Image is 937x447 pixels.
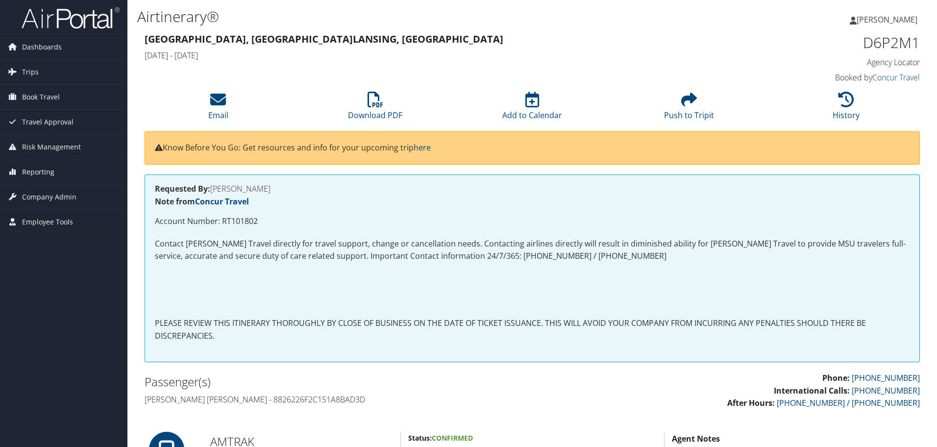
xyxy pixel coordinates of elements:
[822,372,850,383] strong: Phone:
[408,433,432,443] strong: Status:
[22,110,74,134] span: Travel Approval
[852,385,920,396] a: [PHONE_NUMBER]
[22,6,120,29] img: airportal-logo.png
[155,215,910,228] p: Account Number: RT101802
[664,97,714,121] a: Push to Tripit
[155,183,210,194] strong: Requested By:
[727,397,775,408] strong: After Hours:
[22,210,73,234] span: Employee Tools
[414,142,431,153] a: here
[22,60,39,84] span: Trips
[22,160,54,184] span: Reporting
[672,433,720,444] strong: Agent Notes
[155,142,910,154] p: Know Before You Go: Get resources and info for your upcoming trip
[774,385,850,396] strong: International Calls:
[348,97,402,121] a: Download PDF
[737,32,920,53] h1: D6P2M1
[155,196,249,207] strong: Note from
[22,185,76,209] span: Company Admin
[208,97,228,121] a: Email
[737,57,920,68] h4: Agency Locator
[432,433,473,443] span: Confirmed
[737,72,920,83] h4: Booked by
[155,185,910,193] h4: [PERSON_NAME]
[22,85,60,109] span: Book Travel
[833,97,860,121] a: History
[502,97,562,121] a: Add to Calendar
[777,397,920,408] a: [PHONE_NUMBER] / [PHONE_NUMBER]
[22,35,62,59] span: Dashboards
[155,238,910,263] p: Contact [PERSON_NAME] Travel directly for travel support, change or cancellation needs. Contactin...
[22,135,81,159] span: Risk Management
[145,32,503,46] strong: [GEOGRAPHIC_DATA], [GEOGRAPHIC_DATA] Lansing, [GEOGRAPHIC_DATA]
[872,72,920,83] a: Concur Travel
[857,14,917,25] span: [PERSON_NAME]
[145,373,525,390] h2: Passenger(s)
[137,6,664,27] h1: Airtinerary®
[852,372,920,383] a: [PHONE_NUMBER]
[195,196,249,207] a: Concur Travel
[155,317,910,342] p: PLEASE REVIEW THIS ITINERARY THOROUGHLY BY CLOSE OF BUSINESS ON THE DATE OF TICKET ISSUANCE. THIS...
[850,5,927,34] a: [PERSON_NAME]
[145,50,722,61] h4: [DATE] - [DATE]
[145,394,525,405] h4: [PERSON_NAME] [PERSON_NAME] - 8826226F2C151A8BAD3D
